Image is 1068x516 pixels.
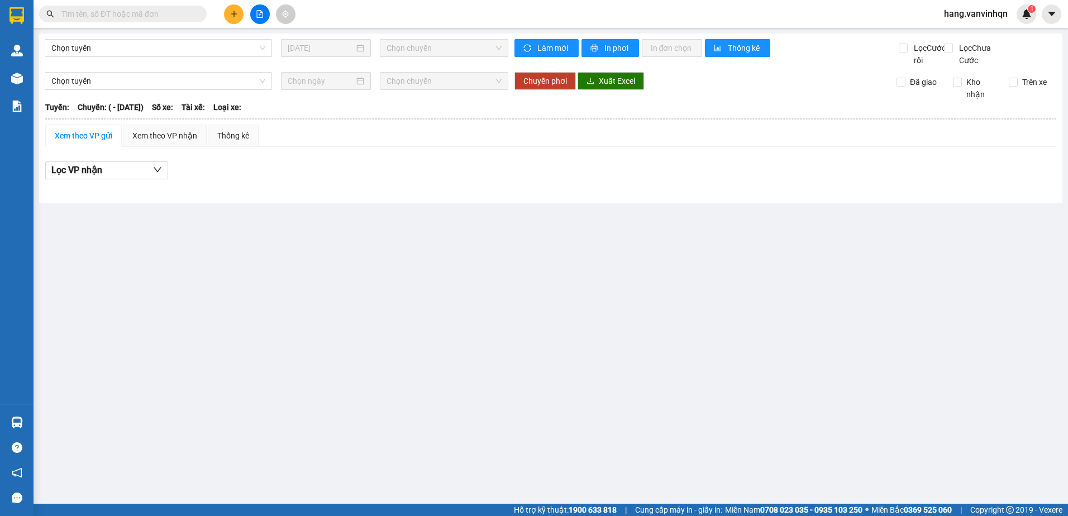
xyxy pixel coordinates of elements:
[514,39,579,57] button: syncLàm mới
[51,163,102,177] span: Lọc VP nhận
[51,40,265,56] span: Chọn tuyến
[725,504,862,516] span: Miền Nam
[152,101,173,113] span: Số xe:
[288,42,354,54] input: 14/08/2025
[1018,76,1051,88] span: Trên xe
[61,8,193,20] input: Tìm tên, số ĐT hoặc mã đơn
[256,10,264,18] span: file-add
[642,39,703,57] button: In đơn chọn
[1028,5,1036,13] sup: 1
[9,7,24,24] img: logo-vxr
[387,40,502,56] span: Chọn chuyến
[728,42,761,54] span: Thống kê
[523,44,533,53] span: sync
[514,72,576,90] button: Chuyển phơi
[865,508,869,512] span: ⚪️
[904,505,952,514] strong: 0369 525 060
[12,467,22,478] span: notification
[909,42,947,66] span: Lọc Cước rồi
[51,73,265,89] span: Chọn tuyến
[387,73,502,89] span: Chọn chuyến
[905,76,941,88] span: Đã giao
[590,44,600,53] span: printer
[11,101,23,112] img: solution-icon
[962,76,1001,101] span: Kho nhận
[760,505,862,514] strong: 0708 023 035 - 0935 103 250
[1006,506,1014,514] span: copyright
[55,130,112,142] div: Xem theo VP gửi
[276,4,295,24] button: aim
[288,75,354,87] input: Chọn ngày
[45,103,69,112] b: Tuyến:
[514,504,617,516] span: Hỗ trợ kỹ thuật:
[11,417,23,428] img: warehouse-icon
[1022,9,1032,19] img: icon-new-feature
[578,72,644,90] button: downloadXuất Excel
[250,4,270,24] button: file-add
[705,39,770,57] button: bar-chartThống kê
[635,504,722,516] span: Cung cấp máy in - giấy in:
[282,10,289,18] span: aim
[230,10,238,18] span: plus
[935,7,1017,21] span: hang.vanvinhqn
[46,10,54,18] span: search
[182,101,205,113] span: Tài xế:
[153,165,162,174] span: down
[1047,9,1057,19] span: caret-down
[224,4,244,24] button: plus
[1042,4,1061,24] button: caret-down
[217,130,249,142] div: Thống kê
[213,101,241,113] span: Loại xe:
[12,442,22,453] span: question-circle
[569,505,617,514] strong: 1900 633 818
[871,504,952,516] span: Miền Bắc
[11,45,23,56] img: warehouse-icon
[132,130,197,142] div: Xem theo VP nhận
[11,73,23,84] img: warehouse-icon
[714,44,723,53] span: bar-chart
[1029,5,1033,13] span: 1
[604,42,630,54] span: In phơi
[12,493,22,503] span: message
[45,161,168,179] button: Lọc VP nhận
[955,42,1012,66] span: Lọc Chưa Cước
[960,504,962,516] span: |
[537,42,570,54] span: Làm mới
[625,504,627,516] span: |
[78,101,144,113] span: Chuyến: ( - [DATE])
[581,39,639,57] button: printerIn phơi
